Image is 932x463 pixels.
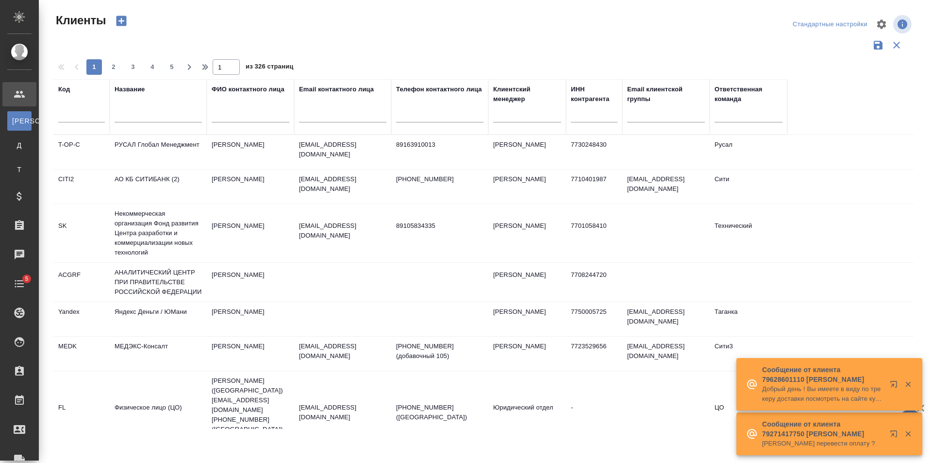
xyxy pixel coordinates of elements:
td: [PERSON_NAME] [488,265,566,299]
p: [EMAIL_ADDRESS][DOMAIN_NAME] [299,140,386,159]
td: ACGRF [53,265,110,299]
span: Д [12,140,27,150]
td: Сити [710,170,787,204]
td: [PERSON_NAME] [488,216,566,250]
td: Русал [710,135,787,169]
span: [PERSON_NAME] [12,116,27,126]
td: SK [53,216,110,250]
td: [PERSON_NAME] [488,337,566,371]
td: Таганка [710,302,787,336]
td: T-OP-C [53,135,110,169]
td: Сити3 [710,337,787,371]
span: Клиенты [53,13,106,28]
td: 7723529656 [566,337,622,371]
td: CITI2 [53,170,110,204]
td: [PERSON_NAME] [207,170,294,204]
td: [PERSON_NAME] [207,216,294,250]
td: ЦО [710,398,787,432]
button: Закрыть [898,429,918,438]
button: Закрыть [898,380,918,389]
div: ФИО контактного лица [212,85,284,94]
span: 5 [19,274,34,284]
td: 7710401987 [566,170,622,204]
td: [PERSON_NAME] [207,302,294,336]
td: Технический [710,216,787,250]
div: Email клиентской группы [627,85,705,104]
span: Настроить таблицу [870,13,893,36]
td: 7708244720 [566,265,622,299]
span: 5 [164,62,180,72]
span: 3 [125,62,141,72]
div: Код [58,85,70,94]
p: Сообщение от клиента 79628601110 [PERSON_NAME] [762,365,883,384]
button: 5 [164,59,180,75]
td: [EMAIL_ADDRESS][DOMAIN_NAME] [622,302,710,336]
div: Клиентский менеджер [493,85,561,104]
span: 2 [106,62,121,72]
p: [PHONE_NUMBER] ([GEOGRAPHIC_DATA]) [396,403,483,422]
a: Д [7,136,32,155]
span: Т [12,165,27,174]
p: [EMAIL_ADDRESS][DOMAIN_NAME] [299,403,386,422]
a: 5 [2,272,36,296]
span: Посмотреть информацию [893,15,914,34]
div: Название [115,85,145,94]
td: [PERSON_NAME] [207,337,294,371]
button: Создать [110,13,133,29]
div: Телефон контактного лица [396,85,482,94]
p: [EMAIL_ADDRESS][DOMAIN_NAME] [299,174,386,194]
button: Открыть в новой вкладке [884,424,907,447]
td: АНАЛИТИЧЕСКИЙ ЦЕНТР ПРИ ПРАВИТЕЛЬСТВЕ РОССИЙСКОЙ ФЕДЕРАЦИИ [110,263,207,302]
p: [EMAIL_ADDRESS][DOMAIN_NAME] [299,342,386,361]
p: 89105834335 [396,221,483,231]
button: 3 [125,59,141,75]
p: Сообщение от клиента 79271417750 [PERSON_NAME] [762,419,883,439]
span: из 326 страниц [246,61,293,75]
div: Email контактного лица [299,85,374,94]
td: 7701058410 [566,216,622,250]
button: Сбросить фильтры [887,36,906,54]
td: 7750005725 [566,302,622,336]
p: [PHONE_NUMBER] (добавочный 105) [396,342,483,361]
td: 7730248430 [566,135,622,169]
a: [PERSON_NAME] [7,111,32,131]
p: Добрый день ! Вы имеете в виду по трекеру доставки посмотреть на сайте курьера ? [762,384,883,404]
button: Сохранить фильтры [869,36,887,54]
td: Физическое лицо (ЦО) [110,398,207,432]
button: 4 [145,59,160,75]
td: [PERSON_NAME] [488,135,566,169]
p: 89163910013 [396,140,483,150]
td: FL [53,398,110,432]
p: [PERSON_NAME] перевести оплату ? [762,439,883,448]
td: [PERSON_NAME] ([GEOGRAPHIC_DATA]) [EMAIL_ADDRESS][DOMAIN_NAME] [PHONE_NUMBER] ([GEOGRAPHIC_DATA])... [207,371,294,459]
td: АО КБ СИТИБАНК (2) [110,170,207,204]
td: [PERSON_NAME] [207,265,294,299]
td: Некоммерческая организация Фонд развития Центра разработки и коммерциализации новых технологий [110,204,207,262]
div: split button [790,17,870,32]
div: ИНН контрагента [571,85,617,104]
span: 4 [145,62,160,72]
a: Т [7,160,32,179]
td: МЕДЭКС-Консалт [110,337,207,371]
td: [EMAIL_ADDRESS][DOMAIN_NAME] [622,337,710,371]
td: - [566,398,622,432]
td: Yandex [53,302,110,336]
td: РУСАЛ Глобал Менеджмент [110,135,207,169]
td: [PERSON_NAME] [488,170,566,204]
td: MEDK [53,337,110,371]
p: [PHONE_NUMBER] [396,174,483,184]
button: 2 [106,59,121,75]
td: Яндекс Деньги / ЮМани [110,302,207,336]
p: [EMAIL_ADDRESS][DOMAIN_NAME] [299,221,386,240]
td: [EMAIL_ADDRESS][DOMAIN_NAME] [622,170,710,204]
td: [PERSON_NAME] [207,135,294,169]
td: Юридический отдел [488,398,566,432]
td: [PERSON_NAME] [488,302,566,336]
div: Ответственная команда [715,85,782,104]
button: Открыть в новой вкладке [884,375,907,398]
